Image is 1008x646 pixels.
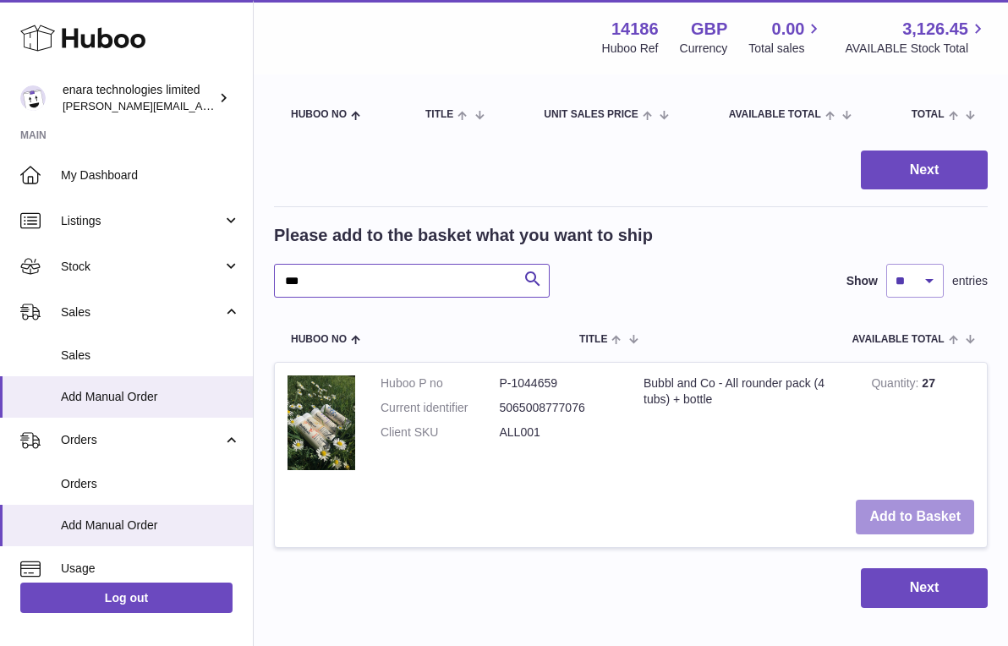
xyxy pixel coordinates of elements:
[63,82,215,114] div: enara technologies limited
[500,400,619,416] dd: 5065008777076
[288,375,355,470] img: Bubbl and Co - All rounder pack (4 tubs) + bottle
[871,376,922,394] strong: Quantity
[902,18,968,41] span: 3,126.45
[912,109,945,120] span: Total
[20,85,46,111] img: Dee@enara.co
[856,500,974,534] button: Add to Basket
[61,259,222,275] span: Stock
[381,424,500,441] dt: Client SKU
[845,41,988,57] span: AVAILABLE Stock Total
[274,224,653,247] h2: Please add to the basket what you want to ship
[602,41,659,57] div: Huboo Ref
[61,389,240,405] span: Add Manual Order
[691,18,727,41] strong: GBP
[291,334,347,345] span: Huboo no
[61,304,222,320] span: Sales
[291,109,347,120] span: Huboo no
[61,517,240,534] span: Add Manual Order
[61,348,240,364] span: Sales
[500,424,619,441] dd: ALL001
[846,273,878,289] label: Show
[63,99,339,112] span: [PERSON_NAME][EMAIL_ADDRESS][DOMAIN_NAME]
[729,109,821,120] span: AVAILABLE Total
[748,18,824,57] a: 0.00 Total sales
[952,273,988,289] span: entries
[772,18,805,41] span: 0.00
[631,363,858,487] td: Bubbl and Co - All rounder pack (4 tubs) + bottle
[861,151,988,190] button: Next
[500,375,619,391] dd: P-1044659
[579,334,607,345] span: Title
[381,400,500,416] dt: Current identifier
[861,568,988,608] button: Next
[852,334,945,345] span: AVAILABLE Total
[381,375,500,391] dt: Huboo P no
[20,583,233,613] a: Log out
[858,363,987,487] td: 27
[611,18,659,41] strong: 14186
[544,109,638,120] span: Unit Sales Price
[61,561,240,577] span: Usage
[61,432,222,448] span: Orders
[61,476,240,492] span: Orders
[845,18,988,57] a: 3,126.45 AVAILABLE Stock Total
[680,41,728,57] div: Currency
[425,109,453,120] span: Title
[748,41,824,57] span: Total sales
[61,167,240,183] span: My Dashboard
[61,213,222,229] span: Listings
